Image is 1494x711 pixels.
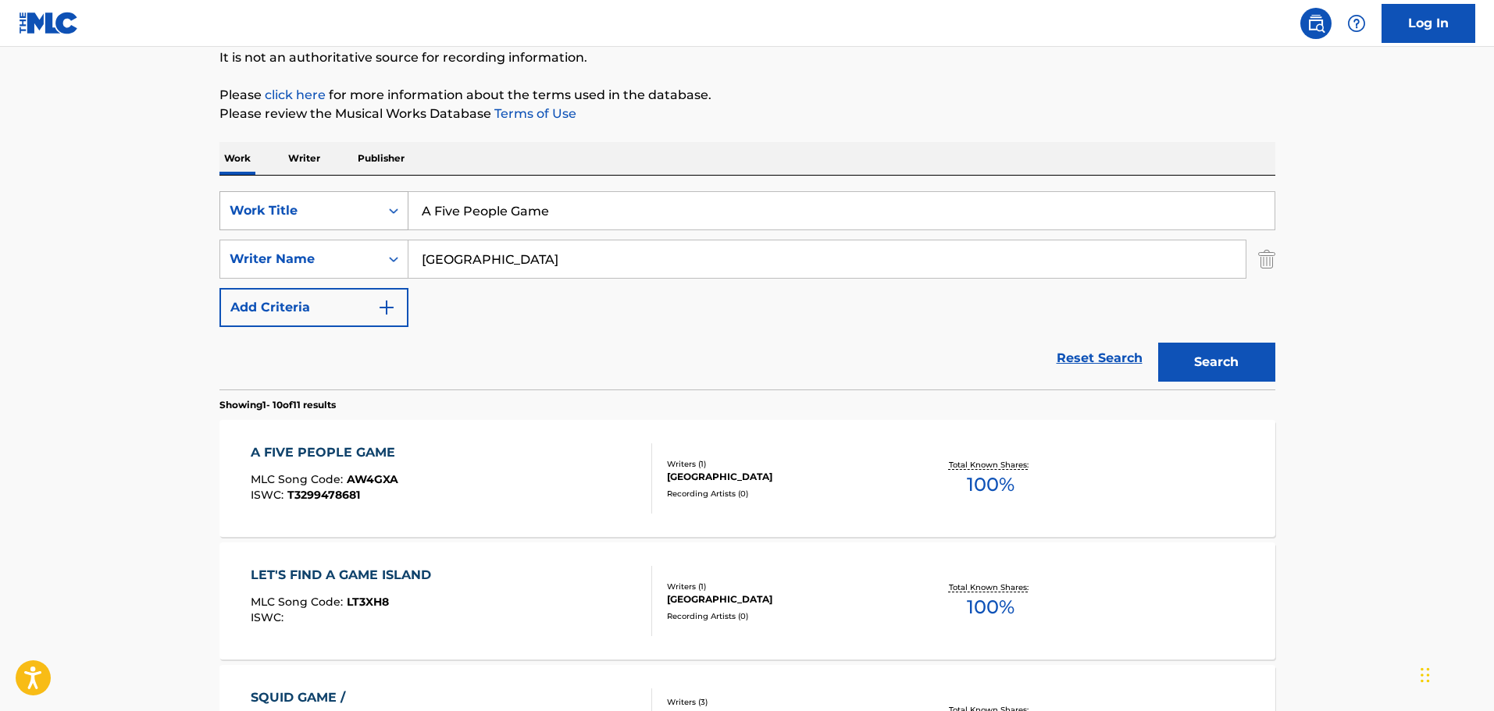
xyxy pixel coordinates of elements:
[667,470,903,484] div: [GEOGRAPHIC_DATA]
[251,443,403,462] div: A FIVE PEOPLE GAME
[251,595,347,609] span: MLC Song Code :
[1421,652,1430,699] div: Drag
[1307,14,1325,33] img: search
[347,595,389,609] span: LT3XH8
[251,610,287,624] span: ISWC :
[667,696,903,708] div: Writers ( 3 )
[251,688,392,707] div: SQUID GAME /
[219,398,336,412] p: Showing 1 - 10 of 11 results
[667,581,903,592] div: Writers ( 1 )
[1258,240,1275,279] img: Delete Criterion
[1158,343,1275,382] button: Search
[1300,8,1332,39] a: Public Search
[230,201,370,220] div: Work Title
[219,420,1275,537] a: A FIVE PEOPLE GAMEMLC Song Code:AW4GXAISWC:T3299478681Writers (1)[GEOGRAPHIC_DATA]Recording Artis...
[667,592,903,606] div: [GEOGRAPHIC_DATA]
[287,488,360,502] span: T3299478681
[667,488,903,499] div: Recording Artists ( 0 )
[219,105,1275,123] p: Please review the Musical Works Database
[283,142,325,175] p: Writer
[219,191,1275,389] form: Search Form
[667,610,903,622] div: Recording Artists ( 0 )
[967,471,1014,499] span: 100 %
[377,298,396,317] img: 9d2ae6d4665cec9f34b9.svg
[1341,8,1372,39] div: Help
[219,288,408,327] button: Add Criteria
[667,458,903,470] div: Writers ( 1 )
[251,488,287,502] span: ISWC :
[967,593,1014,621] span: 100 %
[219,142,255,175] p: Work
[949,459,1032,471] p: Total Known Shares:
[491,106,576,121] a: Terms of Use
[251,472,347,486] span: MLC Song Code :
[230,250,370,268] div: Writer Name
[265,87,326,102] a: click here
[19,12,79,34] img: MLC Logo
[1049,341,1150,375] a: Reset Search
[949,581,1032,593] p: Total Known Shares:
[353,142,409,175] p: Publisher
[1382,4,1475,43] a: Log In
[347,472,398,486] span: AW4GXA
[219,86,1275,105] p: Please for more information about the terms used in the database.
[1347,14,1366,33] img: help
[219,542,1275,659] a: LET'S FIND A GAME ISLANDMLC Song Code:LT3XH8ISWC:Writers (1)[GEOGRAPHIC_DATA]Recording Artists (0...
[1416,636,1494,711] iframe: Chat Widget
[251,566,439,585] div: LET'S FIND A GAME ISLAND
[219,48,1275,67] p: It is not an authoritative source for recording information.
